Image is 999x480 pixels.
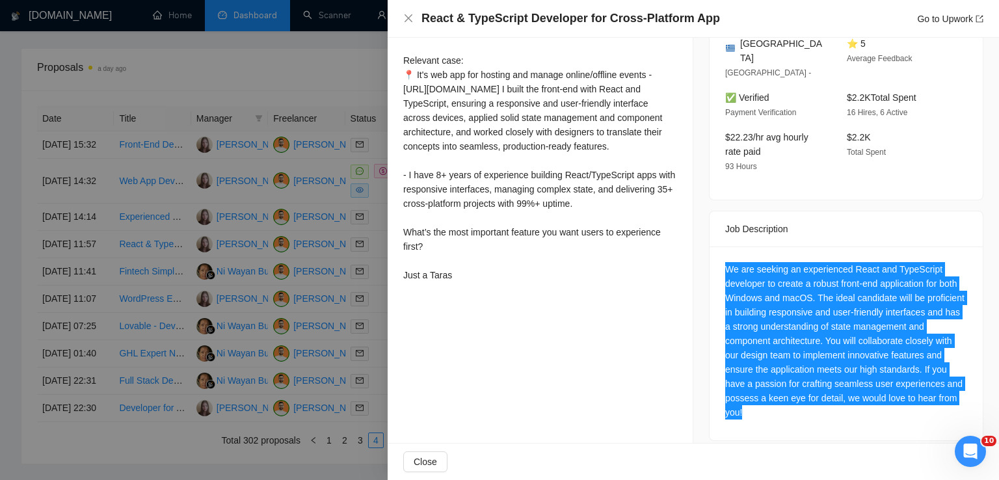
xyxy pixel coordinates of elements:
span: Close [414,455,437,469]
span: ✅ Verified [725,92,769,103]
span: 93 Hours [725,162,757,171]
span: $2.2K Total Spent [847,92,916,103]
span: Payment Verification [725,108,796,117]
span: close [403,13,414,23]
span: 10 [981,436,996,446]
span: ⭐ 5 [847,38,866,49]
iframe: Intercom live chat [955,436,986,467]
a: Go to Upworkexport [917,14,983,24]
span: $2.2K [847,132,871,142]
span: Average Feedback [847,54,912,63]
span: export [976,15,983,23]
img: 🇬🇷 [726,44,735,53]
button: Close [403,13,414,24]
span: Total Spent [847,148,886,157]
h4: React & TypeScript Developer for Cross-Platform App [421,10,720,27]
span: [GEOGRAPHIC_DATA] [740,36,826,65]
span: $22.23/hr avg hourly rate paid [725,132,808,157]
span: [GEOGRAPHIC_DATA] - [725,68,811,77]
button: Close [403,451,447,472]
div: Job Description [725,211,967,247]
div: We are seeking an experienced React and TypeScript developer to create a robust front-end applica... [725,262,967,420]
span: 16 Hires, 6 Active [847,108,907,117]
